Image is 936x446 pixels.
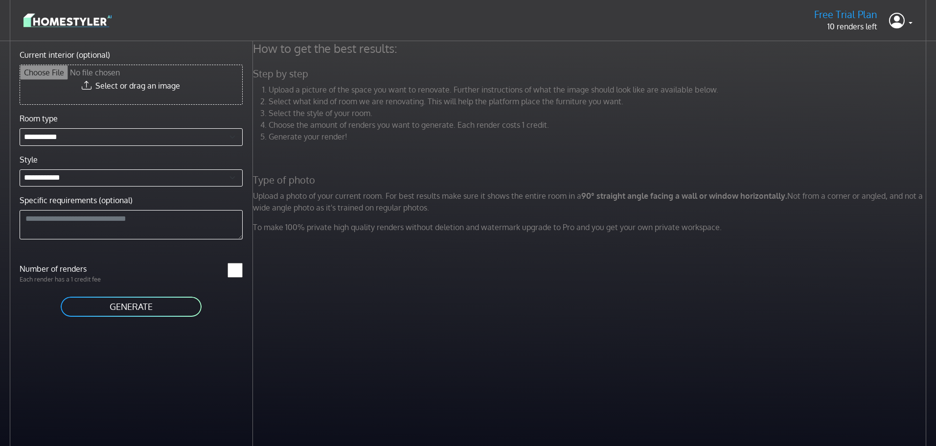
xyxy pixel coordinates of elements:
label: Current interior (optional) [20,49,110,61]
label: Room type [20,113,58,124]
button: GENERATE [60,296,203,318]
li: Choose the amount of renders you want to generate. Each render costs 1 credit. [269,119,929,131]
img: logo-3de290ba35641baa71223ecac5eacb59cb85b4c7fdf211dc9aaecaaee71ea2f8.svg [23,12,112,29]
li: Select what kind of room we are renovating. This will help the platform place the furniture you w... [269,95,929,107]
li: Generate your render! [269,131,929,142]
p: To make 100% private high quality renders without deletion and watermark upgrade to Pro and you g... [247,221,935,233]
label: Number of renders [14,263,131,275]
label: Style [20,154,38,165]
p: 10 renders left [814,21,877,32]
h5: Type of photo [247,174,935,186]
li: Upload a picture of the space you want to renovate. Further instructions of what the image should... [269,84,929,95]
strong: 90° straight angle facing a wall or window horizontally. [581,191,787,201]
p: Each render has a 1 credit fee [14,275,131,284]
li: Select the style of your room. [269,107,929,119]
p: Upload a photo of your current room. For best results make sure it shows the entire room in a Not... [247,190,935,213]
h4: How to get the best results: [247,41,935,56]
h5: Free Trial Plan [814,8,877,21]
label: Specific requirements (optional) [20,194,133,206]
h5: Step by step [247,68,935,80]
